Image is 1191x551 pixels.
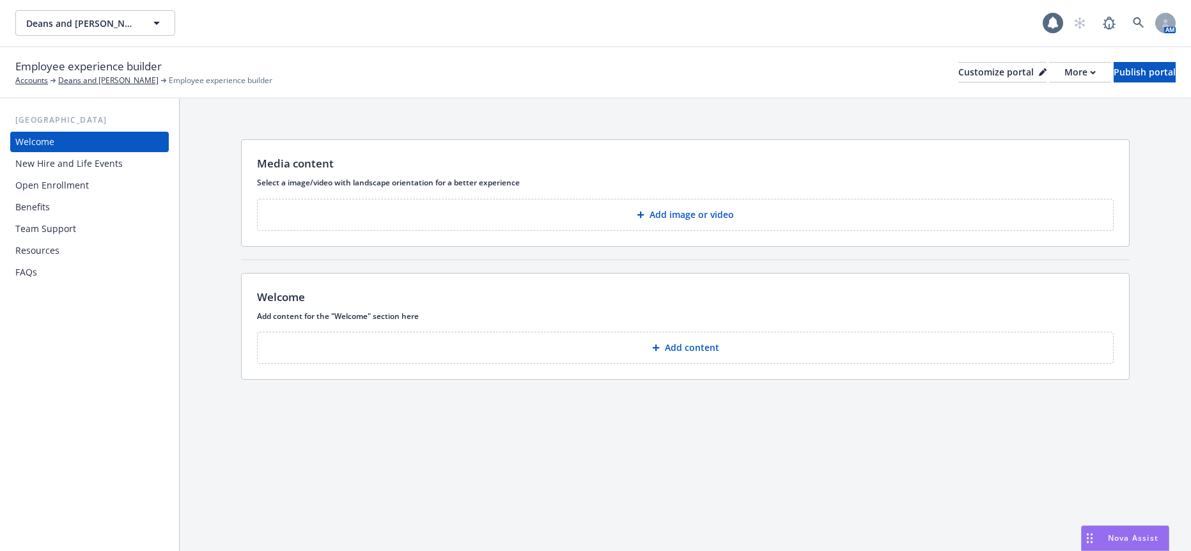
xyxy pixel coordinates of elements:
button: Publish portal [1114,62,1176,82]
a: Benefits [10,197,169,217]
div: [GEOGRAPHIC_DATA] [10,114,169,127]
p: Welcome [257,289,305,306]
a: Report a Bug [1096,10,1122,36]
a: Start snowing [1067,10,1093,36]
a: FAQs [10,262,169,283]
p: Add image or video [650,208,734,221]
span: Employee experience builder [15,58,162,75]
a: Search [1126,10,1151,36]
span: Employee experience builder [169,75,272,86]
button: More [1049,62,1111,82]
div: Open Enrollment [15,175,89,196]
span: Nova Assist [1108,532,1158,543]
button: Add image or video [257,199,1114,231]
p: Add content [665,341,719,354]
a: Team Support [10,219,169,239]
button: Customize portal [958,62,1047,82]
div: Publish portal [1114,63,1176,82]
p: Add content for the "Welcome" section here [257,311,1114,322]
div: Customize portal [958,63,1047,82]
a: Open Enrollment [10,175,169,196]
div: Benefits [15,197,50,217]
button: Add content [257,332,1114,364]
div: Resources [15,240,59,261]
a: Resources [10,240,169,261]
a: Deans and [PERSON_NAME] [58,75,159,86]
div: Team Support [15,219,76,239]
a: Accounts [15,75,48,86]
p: Select a image/video with landscape orientation for a better experience [257,177,1114,188]
a: Welcome [10,132,169,152]
div: Welcome [15,132,54,152]
div: New Hire and Life Events [15,153,123,174]
a: New Hire and Life Events [10,153,169,174]
button: Deans and [PERSON_NAME] [15,10,175,36]
p: Media content [257,155,334,172]
div: More [1064,63,1096,82]
button: Nova Assist [1081,525,1169,551]
span: Deans and [PERSON_NAME] [26,17,137,30]
div: FAQs [15,262,37,283]
div: Drag to move [1082,526,1098,550]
